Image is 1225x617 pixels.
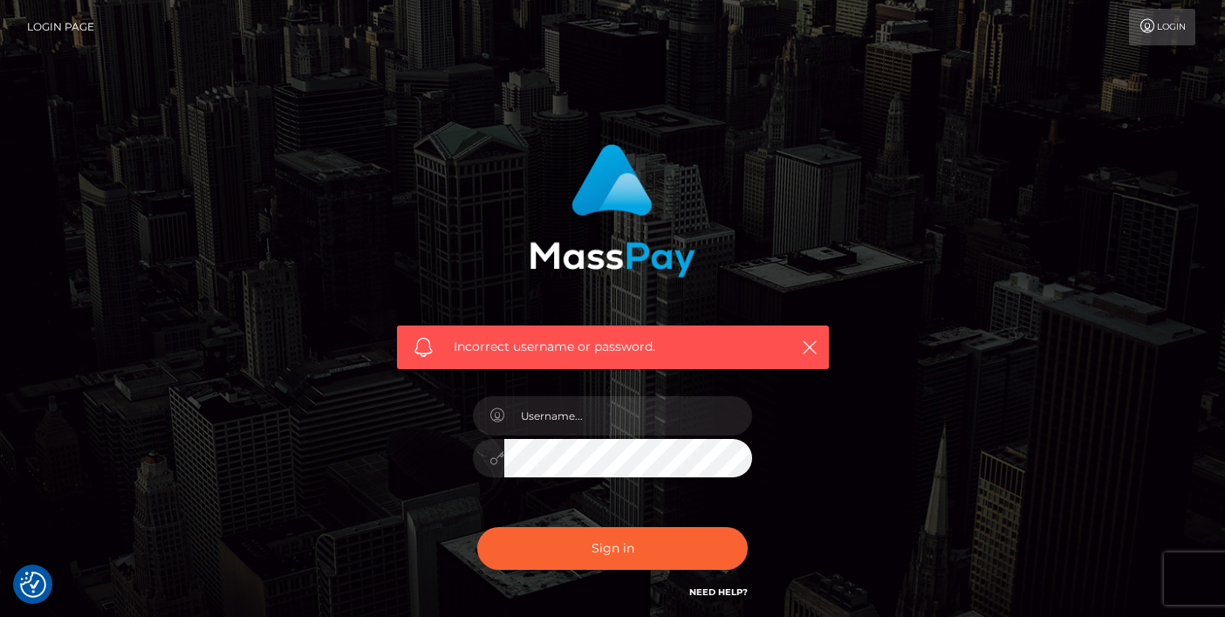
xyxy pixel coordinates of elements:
button: Consent Preferences [20,572,46,598]
a: Need Help? [689,586,748,598]
button: Sign in [477,527,748,570]
a: Login Page [27,9,94,45]
a: Login [1129,9,1195,45]
img: MassPay Login [530,144,695,278]
img: Revisit consent button [20,572,46,598]
span: Incorrect username or password. [454,338,772,356]
input: Username... [504,396,752,435]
